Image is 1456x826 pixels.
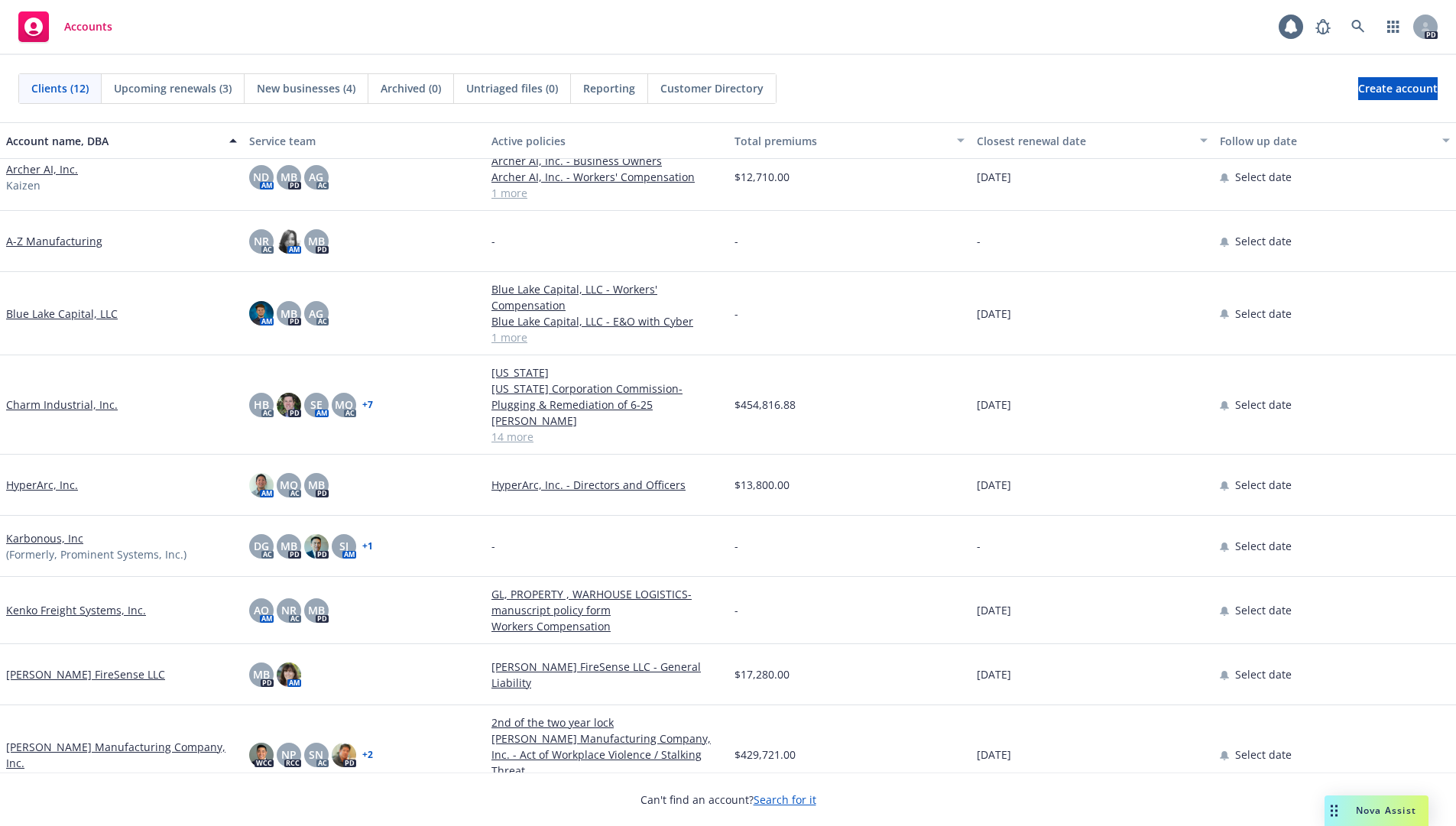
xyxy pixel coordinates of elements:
[977,602,1011,618] span: [DATE]
[309,747,323,763] span: SN
[6,530,83,546] a: Karbonous, Inc
[249,133,480,149] div: Service team
[1343,11,1373,42] a: Search
[734,233,738,249] span: -
[281,747,297,763] span: NP
[277,662,301,687] img: photo
[309,169,323,185] span: AG
[254,602,269,618] span: AO
[734,306,738,322] span: -
[339,538,349,554] span: SJ
[977,747,1011,763] span: [DATE]
[977,666,1011,682] span: [DATE]
[1325,795,1344,826] div: Drag to move
[254,538,269,554] span: DG
[977,169,1011,185] span: [DATE]
[491,364,722,381] a: [US_STATE]
[491,714,722,730] a: 2nd of the two year lock
[491,429,722,445] a: 14 more
[1235,233,1292,249] span: Select date
[491,313,722,329] a: Blue Lake Capital, LLC - E&O with Cyber
[114,80,232,96] span: Upcoming renewals (3)
[734,169,790,185] span: $12,710.00
[362,400,373,410] a: + 7
[362,750,373,760] a: + 2
[491,538,495,554] span: -
[1325,795,1428,826] button: Nova Assist
[1358,77,1438,100] a: Create account
[277,393,301,417] img: photo
[257,80,355,96] span: New businesses (4)
[734,666,790,682] span: $17,280.00
[977,397,1011,413] span: [DATE]
[1235,169,1292,185] span: Select date
[253,666,270,682] span: MB
[734,133,949,149] div: Total premiums
[977,477,1011,493] span: [DATE]
[491,153,722,169] a: Archer AI, Inc. - Business Owners
[734,538,738,554] span: -
[491,281,722,313] a: Blue Lake Capital, LLC - Workers' Compensation
[6,666,165,682] a: [PERSON_NAME] FireSense LLC
[310,397,323,413] span: SE
[734,602,738,618] span: -
[754,792,816,807] a: Search for it
[491,185,722,201] a: 1 more
[332,743,356,767] img: photo
[304,534,329,559] img: photo
[491,133,722,149] div: Active policies
[977,133,1191,149] div: Closest renewal date
[335,397,353,413] span: MQ
[1235,602,1292,618] span: Select date
[253,169,269,185] span: ND
[491,659,722,691] a: [PERSON_NAME] FireSense LLC - General Liability
[64,21,112,33] span: Accounts
[6,739,237,771] a: [PERSON_NAME] Manufacturing Company, Inc.
[1220,133,1434,149] div: Follow up date
[381,80,441,96] span: Archived (0)
[466,80,558,96] span: Untriaged files (0)
[1235,477,1292,493] span: Select date
[971,122,1214,159] button: Closest renewal date
[6,602,146,618] a: Kenko Freight Systems, Inc.
[6,177,41,193] span: Kaizen
[6,133,220,149] div: Account name, DBA
[1235,397,1292,413] span: Select date
[249,743,274,767] img: photo
[31,80,89,96] span: Clients (12)
[280,538,297,554] span: MB
[277,229,301,254] img: photo
[280,306,297,322] span: MB
[734,477,790,493] span: $13,800.00
[280,169,297,185] span: MB
[977,306,1011,322] span: [DATE]
[1235,538,1292,554] span: Select date
[1235,306,1292,322] span: Select date
[280,477,298,493] span: MQ
[6,546,186,562] span: (Formerly, Prominent Systems, Inc.)
[491,730,722,779] a: [PERSON_NAME] Manufacturing Company, Inc. - Act of Workplace Violence / Stalking Threat
[249,301,274,326] img: photo
[491,586,722,618] a: GL, PROPERTY , WARHOUSE LOGISTICS- manuscript policy form
[977,233,981,249] span: -
[249,473,274,497] img: photo
[485,122,728,159] button: Active policies
[977,538,981,554] span: -
[362,542,373,551] a: + 1
[6,397,118,413] a: Charm Industrial, Inc.
[491,477,722,493] a: HyperArc, Inc. - Directors and Officers
[734,747,796,763] span: $429,721.00
[491,618,722,634] a: Workers Compensation
[308,477,325,493] span: MB
[491,381,722,429] a: [US_STATE] Corporation Commission-Plugging & Remediation of 6-25 [PERSON_NAME]
[308,602,325,618] span: MB
[660,80,764,96] span: Customer Directory
[12,5,118,48] a: Accounts
[583,80,635,96] span: Reporting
